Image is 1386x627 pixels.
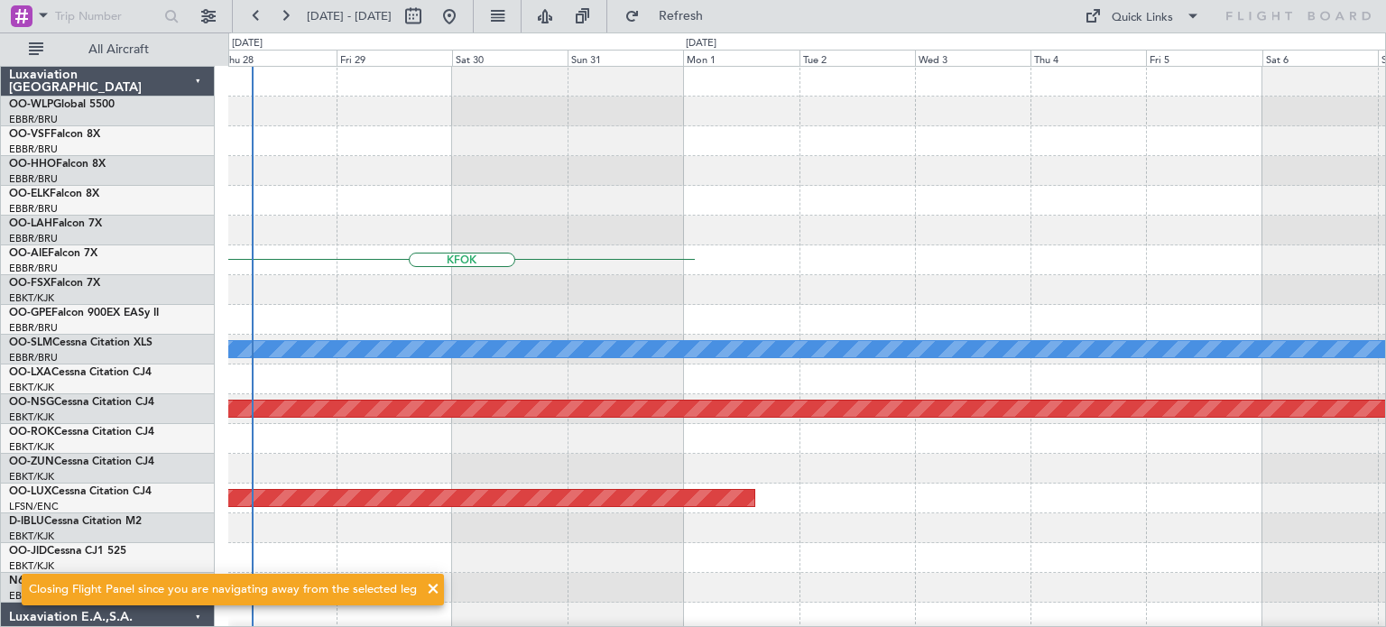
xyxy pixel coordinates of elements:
[9,308,51,318] span: OO-GPE
[9,337,152,348] a: OO-SLMCessna Citation XLS
[47,43,190,56] span: All Aircraft
[9,397,154,408] a: OO-NSGCessna Citation CJ4
[616,2,725,31] button: Refresh
[9,427,154,438] a: OO-ROKCessna Citation CJ4
[9,516,44,527] span: D-IBLU
[1112,9,1173,27] div: Quick Links
[9,218,52,229] span: OO-LAH
[9,232,58,245] a: EBBR/BRU
[9,427,54,438] span: OO-ROK
[9,291,54,305] a: EBKT/KJK
[9,143,58,156] a: EBBR/BRU
[9,546,47,557] span: OO-JID
[9,337,52,348] span: OO-SLM
[1030,50,1146,66] div: Thu 4
[9,397,54,408] span: OO-NSG
[220,50,336,66] div: Thu 28
[9,189,50,199] span: OO-ELK
[9,546,126,557] a: OO-JIDCessna CJ1 525
[9,159,56,170] span: OO-HHO
[9,530,54,543] a: EBKT/KJK
[643,10,719,23] span: Refresh
[29,581,417,599] div: Closing Flight Panel since you are navigating away from the selected leg
[55,3,159,30] input: Trip Number
[686,36,716,51] div: [DATE]
[1146,50,1261,66] div: Fri 5
[9,113,58,126] a: EBBR/BRU
[9,129,100,140] a: OO-VSFFalcon 8X
[1262,50,1378,66] div: Sat 6
[9,321,58,335] a: EBBR/BRU
[9,248,97,259] a: OO-AIEFalcon 7X
[9,500,59,513] a: LFSN/ENC
[9,381,54,394] a: EBKT/KJK
[9,440,54,454] a: EBKT/KJK
[232,36,263,51] div: [DATE]
[9,262,58,275] a: EBBR/BRU
[9,486,51,497] span: OO-LUX
[9,456,154,467] a: OO-ZUNCessna Citation CJ4
[9,172,58,186] a: EBBR/BRU
[9,486,152,497] a: OO-LUXCessna Citation CJ4
[9,129,51,140] span: OO-VSF
[915,50,1030,66] div: Wed 3
[9,470,54,484] a: EBKT/KJK
[9,456,54,467] span: OO-ZUN
[799,50,915,66] div: Tue 2
[568,50,683,66] div: Sun 31
[9,516,142,527] a: D-IBLUCessna Citation M2
[9,99,53,110] span: OO-WLP
[307,8,392,24] span: [DATE] - [DATE]
[9,278,51,289] span: OO-FSX
[1076,2,1209,31] button: Quick Links
[9,367,51,378] span: OO-LXA
[337,50,452,66] div: Fri 29
[9,367,152,378] a: OO-LXACessna Citation CJ4
[9,248,48,259] span: OO-AIE
[683,50,799,66] div: Mon 1
[452,50,568,66] div: Sat 30
[20,35,196,64] button: All Aircraft
[9,410,54,424] a: EBKT/KJK
[9,202,58,216] a: EBBR/BRU
[9,278,100,289] a: OO-FSXFalcon 7X
[9,159,106,170] a: OO-HHOFalcon 8X
[9,351,58,364] a: EBBR/BRU
[9,189,99,199] a: OO-ELKFalcon 8X
[9,99,115,110] a: OO-WLPGlobal 5500
[9,218,102,229] a: OO-LAHFalcon 7X
[9,308,159,318] a: OO-GPEFalcon 900EX EASy II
